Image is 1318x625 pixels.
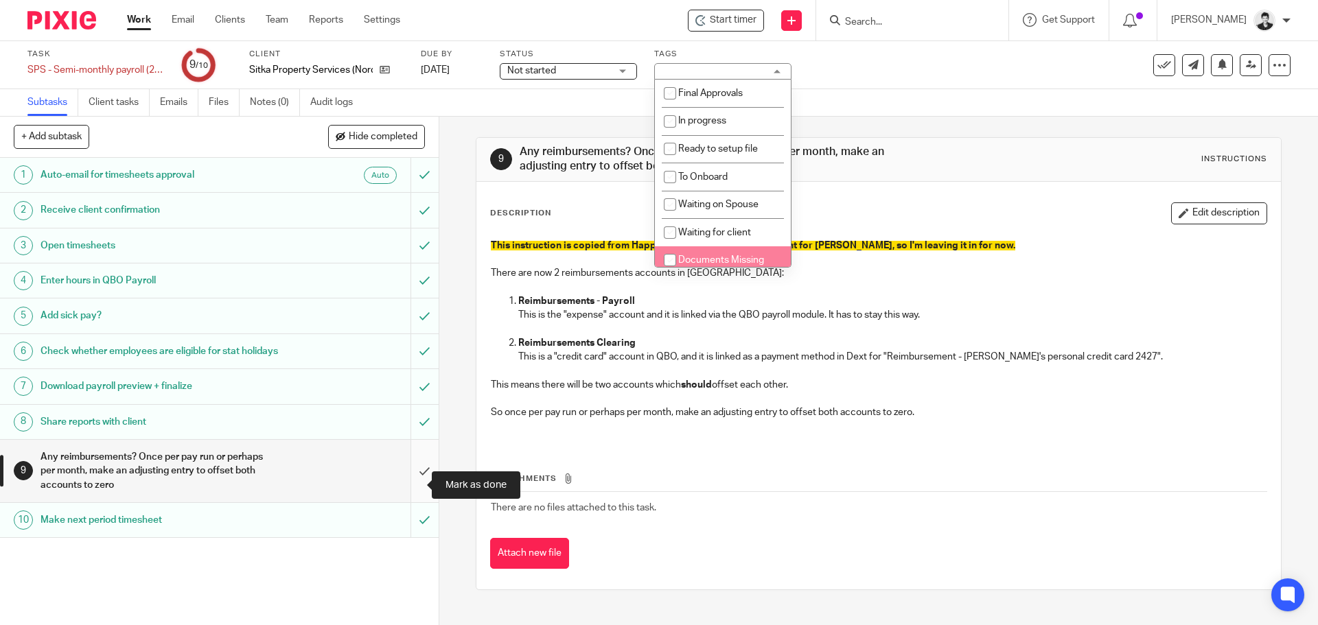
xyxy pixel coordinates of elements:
strong: Reimbursements Clearing [518,338,636,348]
h1: Check whether employees are eligible for stat holidays [41,341,278,362]
a: Reports [309,13,343,27]
a: Client tasks [89,89,150,116]
a: Clients [215,13,245,27]
h1: Share reports with client [41,412,278,432]
label: Client [249,49,404,60]
h1: Open timesheets [41,235,278,256]
span: In progress [678,116,726,126]
div: 9 [490,148,512,170]
h1: Download payroll preview + finalize [41,376,278,397]
div: 8 [14,412,33,432]
a: Email [172,13,194,27]
small: /10 [196,62,208,69]
div: 9 [14,461,33,480]
span: There are no files attached to this task. [491,503,656,512]
a: Emails [160,89,198,116]
span: Hide completed [349,132,417,143]
div: 10 [14,510,33,530]
div: 2 [14,201,33,220]
span: Start timer [710,13,756,27]
p: This is a "credit card" account in QBO, and it is linked as a payment method in Dext for "Reimbur... [518,350,1266,364]
div: 1 [14,165,33,185]
input: Search [844,16,967,29]
span: Ready to setup file [678,144,758,154]
span: [DATE] [421,65,450,75]
button: Hide completed [328,125,425,148]
h1: Add sick pay? [41,305,278,326]
span: To Onboard [678,172,728,182]
p: This means there will be two accounts which offset each other. [491,378,1266,392]
img: squarehead.jpg [1253,10,1275,32]
button: Edit description [1171,202,1267,224]
div: SPS - Semi-monthly payroll (26th to 10th) [27,63,165,77]
p: Sitka Property Services (Nordic) [249,63,373,77]
a: Team [266,13,288,27]
a: Files [209,89,240,116]
div: 4 [14,271,33,290]
span: Documents Missing [678,255,764,265]
button: + Add subtask [14,125,89,148]
p: So once per pay run or perhaps per month, make an adjusting entry to offset both accounts to zero. [491,405,1266,419]
strong: should [681,380,712,390]
a: Audit logs [310,89,363,116]
div: 9 [189,57,208,73]
img: Pixie [27,11,96,30]
label: Status [500,49,637,60]
label: Tags [654,49,791,60]
h1: Receive client confirmation [41,200,278,220]
label: Due by [421,49,483,60]
a: Subtasks [27,89,78,116]
strong: Reimbursements - Payroll [518,296,635,306]
h1: Auto-email for timesheets approval [41,165,278,185]
a: Work [127,13,151,27]
span: Get Support [1042,15,1095,25]
p: Description [490,208,551,219]
h1: Make next period timesheet [41,510,278,530]
h1: Any reimbursements? Once per pay run or perhaps per month, make an adjusting entry to offset both... [520,145,908,174]
p: There are now 2 reimbursements accounts in [GEOGRAPHIC_DATA]: [491,266,1266,280]
a: Settings [364,13,400,27]
div: Instructions [1201,154,1267,165]
a: Notes (0) [250,89,300,116]
p: This is the "expense" account and it is linked via the QBO payroll module. It has to stay this way. [518,308,1266,322]
div: Auto [364,167,397,184]
button: Attach new file [490,538,569,569]
h1: Any reimbursements? Once per pay run or perhaps per month, make an adjusting entry to offset both... [41,447,278,495]
span: Attachments [491,475,557,482]
h1: Enter hours in QBO Payroll [41,270,278,291]
span: This instruction is copied from Happy Cat but may become relevant for [PERSON_NAME], so I'm leavi... [491,241,1015,250]
span: Waiting for client [678,228,751,237]
div: 3 [14,236,33,255]
p: [PERSON_NAME] [1171,13,1247,27]
span: Not started [507,66,556,75]
div: 7 [14,377,33,396]
div: 6 [14,342,33,361]
label: Task [27,49,165,60]
span: Final Approvals [678,89,743,98]
span: Waiting on Spouse [678,200,759,209]
div: Sitka Property Services (Nordic) - SPS - Semi-monthly payroll (26th to 10th) [688,10,764,32]
div: 5 [14,307,33,326]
